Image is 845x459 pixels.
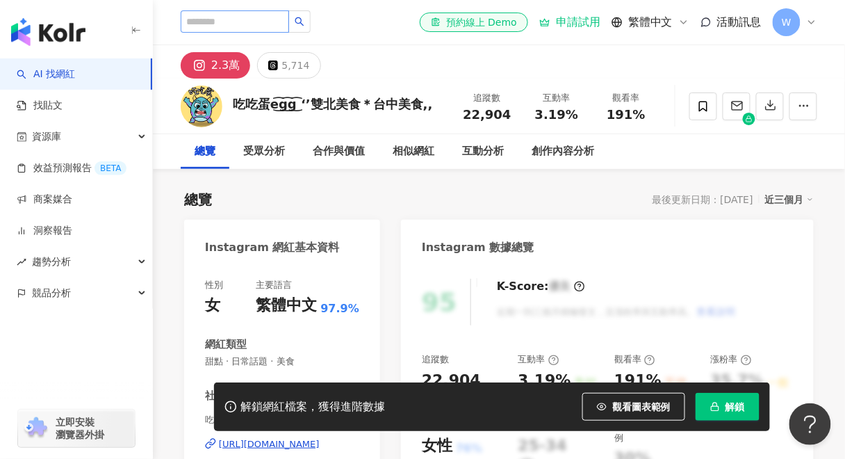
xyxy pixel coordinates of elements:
[17,193,72,207] a: 商案媒合
[211,56,240,75] div: 2.3萬
[462,143,504,160] div: 互動分析
[184,190,212,209] div: 總覽
[22,417,49,440] img: chrome extension
[205,240,340,255] div: Instagram 網紅基本資料
[653,194,753,205] div: 最後更新日期：[DATE]
[696,393,760,421] button: 解鎖
[320,301,359,316] span: 97.9%
[256,279,292,291] div: 主要語言
[614,353,655,366] div: 觀看率
[17,257,26,267] span: rise
[717,15,762,29] span: 活動訊息
[725,401,745,412] span: 解鎖
[257,52,320,79] button: 5,714
[17,224,72,238] a: 洞察報告
[614,419,697,444] div: 商業合作內容覆蓋比例
[782,15,791,30] span: W
[711,353,752,366] div: 漲粉率
[32,246,71,277] span: 趨勢分析
[181,52,250,79] button: 2.3萬
[295,17,304,26] span: search
[18,410,135,447] a: chrome extension立即安裝 瀏覽器外掛
[497,279,585,294] div: K-Score :
[628,15,673,30] span: 繁體中文
[518,353,559,366] div: 互動率
[32,277,71,309] span: 競品分析
[17,99,63,113] a: 找貼文
[539,15,600,29] a: 申請試用
[461,91,514,105] div: 追蹤數
[463,107,511,122] span: 22,904
[32,121,61,152] span: 資源庫
[17,67,75,81] a: searchAI 找網紅
[313,143,365,160] div: 合作與價值
[205,279,223,291] div: 性別
[600,91,653,105] div: 觀看率
[765,191,814,209] div: 近三個月
[219,438,320,451] div: [URL][DOMAIN_NAME]
[422,353,449,366] div: 追蹤數
[422,370,481,392] div: 22,904
[532,143,594,160] div: 創作內容分析
[11,18,85,46] img: logo
[420,13,528,32] a: 預約線上 Demo
[243,143,285,160] div: 受眾分析
[17,161,126,175] a: 效益預測報告BETA
[195,143,215,160] div: 總覽
[240,400,385,414] div: 解鎖網紅檔案，獲得進階數據
[607,108,646,122] span: 191%
[233,95,433,113] div: 吃吃蛋e͜͡g͜͡g͜͡ ‘’雙北美食＊台中美食,,
[431,15,517,29] div: 預約線上 Demo
[518,370,571,392] div: 3.19%
[612,401,671,412] span: 觀看圖表範例
[205,355,359,368] span: 甜點 · 日常話題 · 美食
[256,295,317,316] div: 繁體中文
[205,438,359,451] a: [URL][DOMAIN_NAME]
[422,435,452,457] div: 女性
[535,108,578,122] span: 3.19%
[181,86,222,127] img: KOL Avatar
[614,370,662,392] div: 191%
[205,295,220,316] div: 女
[205,337,247,352] div: 網紅類型
[393,143,434,160] div: 相似網紅
[422,240,534,255] div: Instagram 數據總覽
[582,393,685,421] button: 觀看圖表範例
[56,416,104,441] span: 立即安裝 瀏覽器外掛
[530,91,583,105] div: 互動率
[281,56,309,75] div: 5,714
